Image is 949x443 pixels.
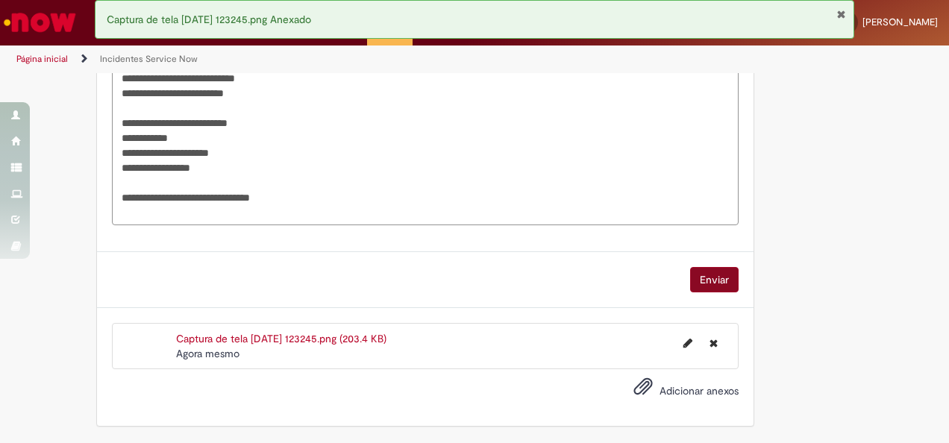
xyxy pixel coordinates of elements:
[1,7,78,37] img: ServiceNow
[16,53,68,65] a: Página inicial
[836,8,846,20] button: Fechar Notificação
[112,6,739,224] textarea: Descrição
[690,267,739,292] button: Enviar
[862,16,938,28] span: [PERSON_NAME]
[674,331,701,355] button: Editar nome de arquivo Captura de tela 2025-10-01 123245.png
[100,53,198,65] a: Incidentes Service Now
[660,384,739,398] span: Adicionar anexos
[176,347,239,360] span: Agora mesmo
[630,373,657,407] button: Adicionar anexos
[176,347,239,360] time: 01/10/2025 12:33:25
[701,331,727,355] button: Excluir Captura de tela 2025-10-01 123245.png
[176,332,386,345] a: Captura de tela [DATE] 123245.png (203.4 KB)
[11,45,621,73] ul: Trilhas de página
[107,13,311,26] span: Captura de tela [DATE] 123245.png Anexado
